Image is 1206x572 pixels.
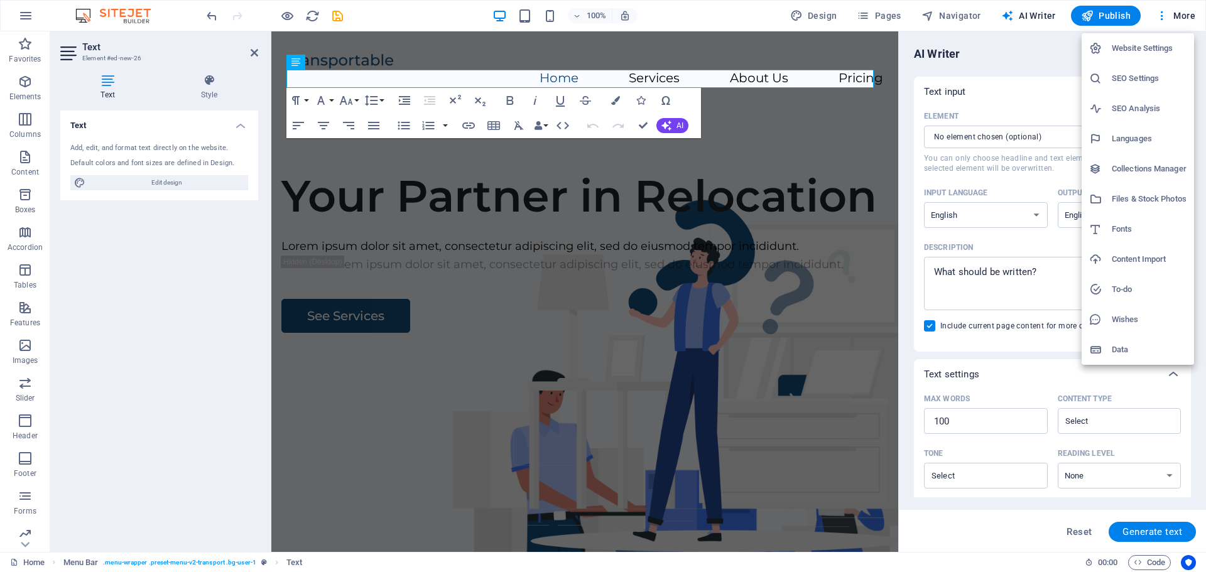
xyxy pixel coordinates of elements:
h6: SEO Analysis [1112,101,1187,116]
h6: Fonts [1112,222,1187,237]
h6: Website Settings [1112,41,1187,56]
h6: SEO Settings [1112,71,1187,86]
h6: To-do [1112,282,1187,297]
h6: Data [1112,342,1187,357]
h6: Files & Stock Photos [1112,192,1187,207]
h6: Collections Manager [1112,161,1187,176]
p: New text element [15,90,612,109]
h6: Content Import [1112,252,1187,267]
h6: Wishes [1112,312,1187,327]
h6: Languages [1112,131,1187,146]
